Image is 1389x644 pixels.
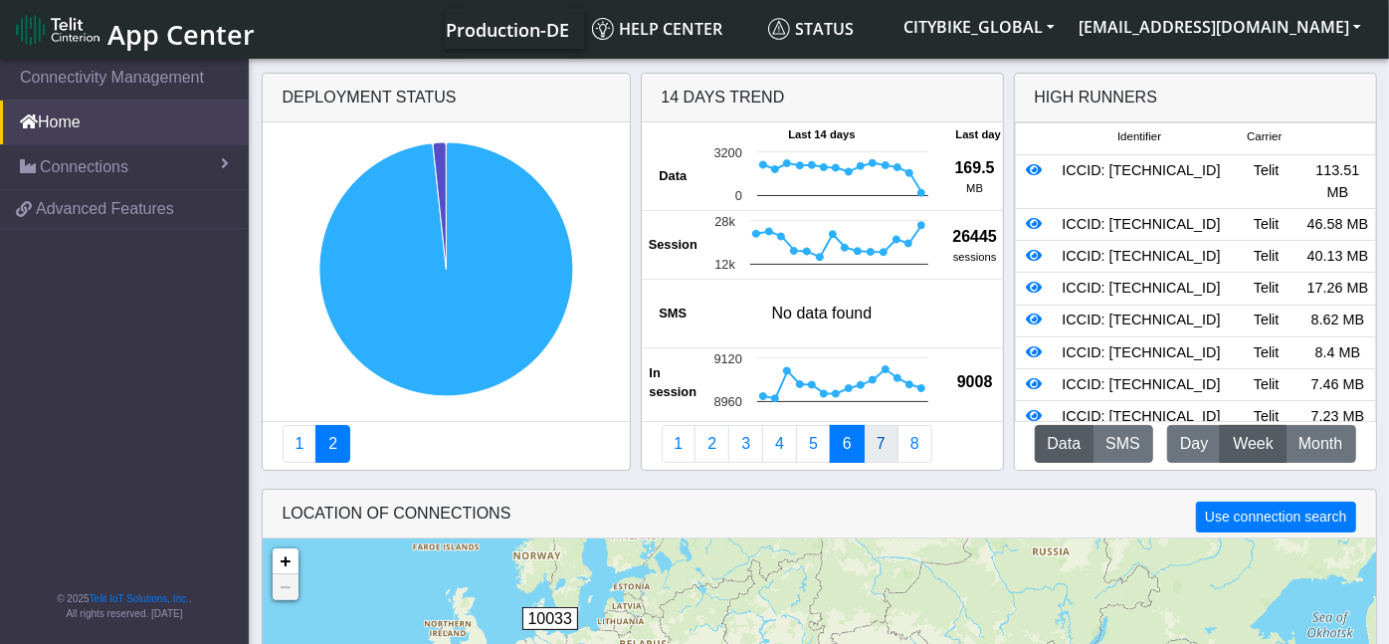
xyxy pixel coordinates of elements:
[1052,406,1231,428] div: ICCID: [TECHNICAL_ID]
[1035,86,1158,109] div: High Runners
[728,425,763,463] a: Usage per Country
[952,225,997,249] span: 26445
[1231,342,1302,364] div: Telit
[662,425,696,463] a: Connections By Country
[760,9,892,49] a: Status
[704,280,939,347] span: No data found
[1220,425,1287,463] button: Week
[1302,342,1374,364] div: 8.4 MB
[641,363,704,401] span: In session
[1302,246,1374,268] div: 40.13 MB
[1092,425,1153,463] button: SMS
[735,188,742,203] text: 0
[641,235,705,254] span: Session
[16,14,99,46] img: logo-telit-cinterion-gw-new.png
[263,490,1376,538] div: LOCATION OF CONNECTIONS
[1180,432,1208,456] span: Day
[445,9,568,49] a: Your current platform instance
[1231,214,1302,236] div: Telit
[1052,310,1231,331] div: ICCID: [TECHNICAL_ID]
[1231,160,1302,203] div: Telit
[1052,342,1231,364] div: ICCID: [TECHNICAL_ID]
[966,180,983,197] span: MB
[953,249,997,266] span: sessions
[273,548,298,574] a: Zoom in
[704,126,939,143] span: Last 14 days
[40,155,128,179] span: Connections
[1052,278,1231,300] div: ICCID: [TECHNICAL_ID]
[90,593,189,604] a: Telit IoT Solutions, Inc.
[16,8,252,51] a: App Center
[864,425,898,463] a: Zero Session
[714,351,742,366] text: 9120
[1247,128,1282,145] span: Carrier
[1298,432,1342,456] span: Month
[522,607,579,630] span: 10033
[714,394,742,409] text: 8960
[1231,374,1302,396] div: Telit
[955,156,995,180] span: 169.5
[957,370,993,394] span: 9008
[283,425,610,463] nav: Summary paging
[36,197,174,221] span: Advanced Features
[956,128,1001,140] span: Last day
[592,18,614,40] img: knowledge.svg
[662,425,983,463] nav: Summary paging
[1231,278,1302,300] div: Telit
[1035,425,1094,463] button: Data
[714,257,735,272] text: 12k
[1286,425,1355,463] button: Month
[315,425,350,463] a: Deployment status
[1167,425,1221,463] button: Day
[1233,432,1274,456] span: Week
[263,74,630,122] div: Deployment status
[1302,406,1374,428] div: 7.23 MB
[1052,214,1231,236] div: ICCID: [TECHNICAL_ID]
[892,9,1067,45] button: CITYBIKE_GLOBAL
[1302,374,1374,396] div: 7.46 MB
[1117,128,1161,145] span: Identifier
[651,304,694,322] span: SMS
[768,18,854,40] span: Status
[830,425,865,463] a: 14 Days Trend
[714,214,735,229] text: 28k
[1052,246,1231,268] div: ICCID: [TECHNICAL_ID]
[651,166,694,185] span: Data
[1231,246,1302,268] div: Telit
[1302,160,1374,203] div: 113.51 MB
[796,425,831,463] a: Usage by Carrier
[768,18,790,40] img: status.svg
[273,574,298,600] a: Zoom out
[283,425,317,463] a: Connectivity status
[1231,406,1302,428] div: Telit
[694,425,729,463] a: Carrier
[714,145,742,160] text: 3200
[1052,374,1231,396] div: ICCID: [TECHNICAL_ID]
[1302,214,1374,236] div: 46.58 MB
[592,18,722,40] span: Help center
[1302,278,1374,300] div: 17.26 MB
[1231,310,1302,331] div: Telit
[642,74,1003,122] div: 14 Days Trend
[107,16,255,53] span: App Center
[584,9,760,49] a: Help center
[1052,160,1231,203] div: ICCID: [TECHNICAL_ID]
[762,425,797,463] a: Connections By Carrier
[446,18,569,42] span: Production-DE
[1067,9,1373,45] button: [EMAIL_ADDRESS][DOMAIN_NAME]
[1196,502,1355,533] button: Use connection search
[1302,310,1374,331] div: 8.62 MB
[897,425,932,463] a: Not Connected for 30 days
